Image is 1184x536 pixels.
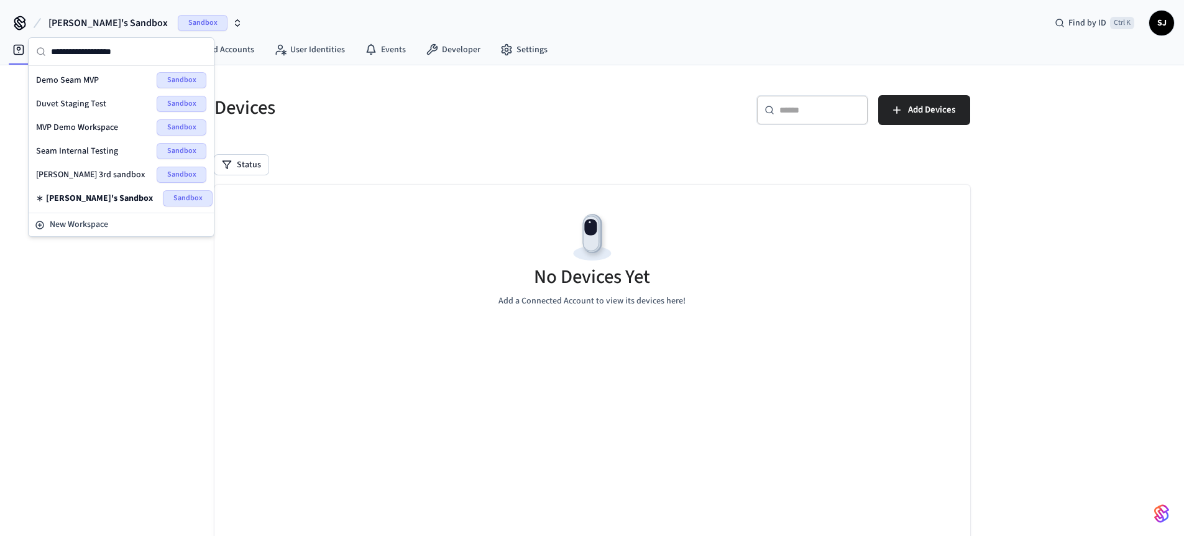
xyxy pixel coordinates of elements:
button: New Workspace [30,215,213,235]
span: SJ [1150,12,1173,34]
span: [PERSON_NAME]'s Sandbox [48,16,168,30]
div: Suggestions [29,66,214,213]
a: Settings [490,39,558,61]
span: Sandbox [157,143,206,159]
span: Ctrl K [1110,17,1134,29]
a: Developer [416,39,490,61]
span: Sandbox [163,190,213,206]
h5: Devices [214,95,585,121]
span: Sandbox [157,119,206,136]
span: Duvet Staging Test [36,98,106,110]
span: Sandbox [178,15,227,31]
span: Find by ID [1068,17,1106,29]
button: Status [214,155,268,175]
span: Sandbox [157,96,206,112]
span: [PERSON_NAME] 3rd sandbox [36,169,145,181]
a: User Identities [264,39,355,61]
img: SeamLogoGradient.69752ec5.svg [1154,504,1169,524]
div: Find by IDCtrl K [1045,12,1144,34]
span: [PERSON_NAME]'s Sandbox [46,192,153,205]
h5: No Devices Yet [534,264,650,290]
span: Sandbox [157,72,206,88]
p: Add a Connected Account to view its devices here! [498,295,686,308]
span: New Workspace [50,218,108,231]
button: SJ [1149,11,1174,35]
span: Demo Seam MVP [36,74,99,86]
img: Devices Empty State [564,210,620,266]
span: Add Devices [908,102,955,118]
button: Add Devices [878,95,970,125]
a: Events [355,39,416,61]
a: Devices [2,39,67,61]
span: Sandbox [157,167,206,183]
span: Seam Internal Testing [36,145,118,157]
span: MVP Demo Workspace [36,121,118,134]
